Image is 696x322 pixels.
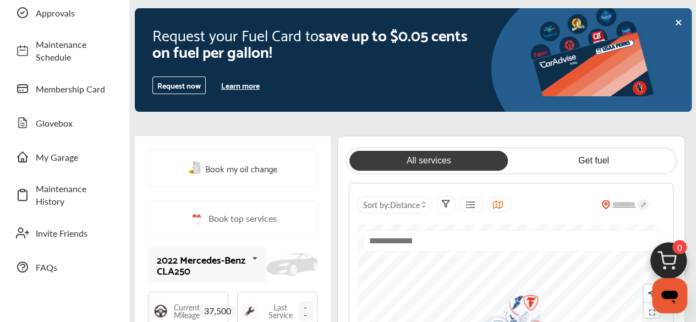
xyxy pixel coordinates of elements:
[512,287,540,321] div: Map marker
[390,199,420,210] span: Distance
[10,253,118,281] a: FAQs
[363,199,420,210] span: Sort by :
[263,303,298,319] span: Last Service
[266,253,317,276] img: placeholder_car.fcab19be.svg
[298,301,313,321] span: --
[503,287,532,322] img: logo-get-spiffy.png
[601,200,610,209] img: location_vector_orange.38f05af8.svg
[242,303,257,319] img: maintenance_logo
[642,237,695,290] img: cart_icon.3d0951e8.svg
[10,177,118,213] a: Maintenance History
[10,74,118,103] a: Membership Card
[200,305,235,317] span: 37,500
[36,117,113,129] span: Glovebox
[174,303,200,319] span: Current Mileage
[502,288,531,320] img: logo-goodyear.png
[502,288,529,320] div: Map marker
[503,287,531,322] div: Map marker
[10,143,118,171] a: My Garage
[152,77,206,94] button: Request now
[157,254,248,276] div: 2022 Mercedes-Benz CLA250
[152,21,319,47] span: Request your Fuel Card to
[512,287,541,321] img: logo-firestone.png
[148,200,317,237] a: Book top services
[209,212,277,226] span: Book top services
[36,83,113,95] span: Membership Card
[188,161,202,175] img: oil-change.e5047c97.svg
[672,240,687,254] span: 0
[217,77,264,94] button: Learn more
[10,219,118,247] a: Invite Friends
[188,161,277,176] a: Book my oil change
[503,287,533,322] img: logo-jiffylube.png
[10,32,118,69] a: Maintenance Schedule
[36,227,113,239] span: Invite Friends
[349,151,508,171] a: All services
[205,161,277,176] span: Book my oil change
[36,182,113,208] span: Maintenance History
[503,287,530,322] div: Map marker
[36,38,113,63] span: Maintenance Schedule
[645,287,657,299] img: recenter.ce011a49.svg
[36,7,113,19] span: Approvals
[10,108,118,137] a: Glovebox
[505,287,534,321] img: MSA+logo.png
[189,212,203,226] img: cal_icon.0803b883.svg
[152,21,468,64] span: save up to $0.05 cents on fuel per gallon!
[652,278,687,313] iframe: Button to launch messaging window
[36,261,113,274] span: FAQs
[36,151,113,163] span: My Garage
[505,287,533,321] div: Map marker
[514,151,673,171] a: Get fuel
[153,303,168,319] img: steering_logo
